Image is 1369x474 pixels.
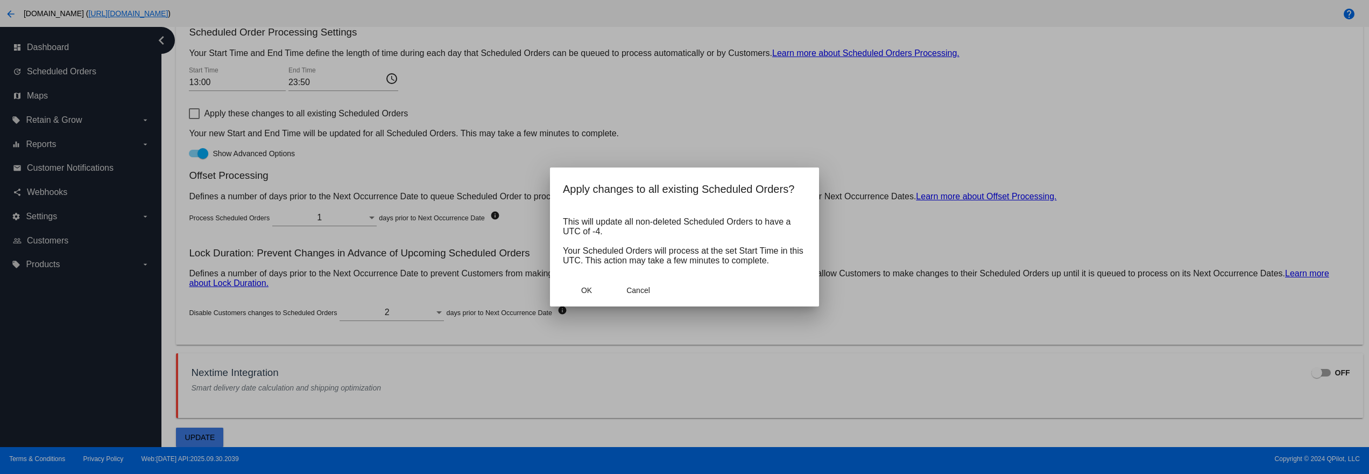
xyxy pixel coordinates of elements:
[563,281,610,300] button: Close dialog
[626,286,650,295] span: Cancel
[563,180,806,198] h2: Apply changes to all existing Scheduled Orders?
[581,286,592,295] span: OK
[563,217,806,266] p: This will update all non-deleted Scheduled Orders to have a UTC of -4. Your Scheduled Orders will...
[615,281,662,300] button: Close dialog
